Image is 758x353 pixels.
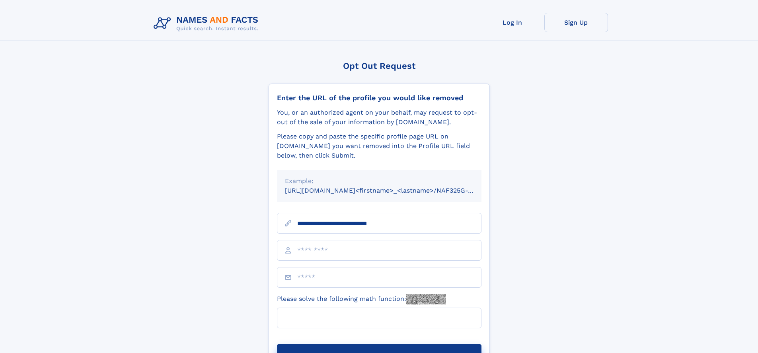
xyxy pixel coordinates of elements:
a: Log In [481,13,544,32]
div: Opt Out Request [269,61,490,71]
small: [URL][DOMAIN_NAME]<firstname>_<lastname>/NAF325G-xxxxxxxx [285,187,497,194]
label: Please solve the following math function: [277,294,446,304]
div: You, or an authorized agent on your behalf, may request to opt-out of the sale of your informatio... [277,108,481,127]
div: Enter the URL of the profile you would like removed [277,94,481,102]
div: Please copy and paste the specific profile page URL on [DOMAIN_NAME] you want removed into the Pr... [277,132,481,160]
img: Logo Names and Facts [150,13,265,34]
div: Example: [285,176,474,186]
a: Sign Up [544,13,608,32]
